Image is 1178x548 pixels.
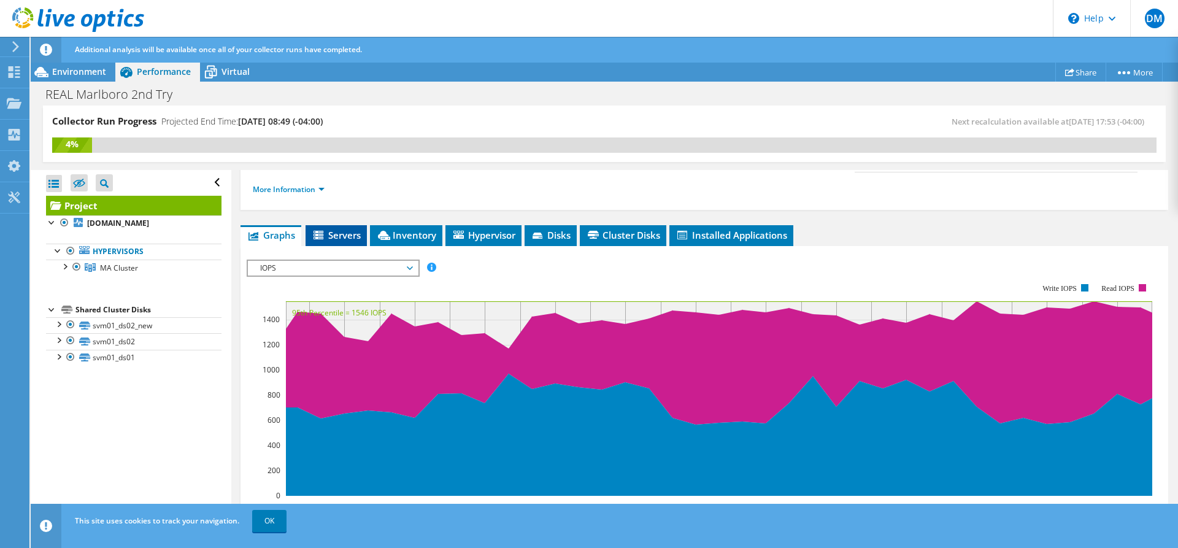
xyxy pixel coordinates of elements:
text: 09:15 [581,502,600,512]
a: svm01_ds01 [46,350,221,366]
text: 0 [276,490,280,501]
text: 08:54 [335,502,354,512]
text: 800 [268,390,280,400]
span: IOPS [254,261,412,276]
text: 09:24 [687,502,706,512]
text: 1200 [263,339,280,350]
h1: REAL Marlboro 2nd Try [40,88,191,101]
text: 1400 [263,314,280,325]
span: Additional analysis will be available once all of your collector runs have completed. [75,44,362,55]
a: [DOMAIN_NAME] [46,215,221,231]
text: 09:12 [546,502,565,512]
span: [DATE] 08:49 (-04:00) [238,115,323,127]
text: 09:18 [616,502,635,512]
text: Write IOPS [1042,284,1077,293]
span: Virtual [221,66,250,77]
text: 09:03 [441,502,460,512]
text: 09:30 [756,502,776,512]
span: Environment [52,66,106,77]
text: 09:33 [792,502,811,512]
svg: \n [1068,13,1079,24]
span: MA Cluster [100,263,138,273]
span: Hypervisor [452,229,515,241]
div: 4% [52,137,92,151]
text: 09:39 [862,502,881,512]
text: 200 [268,465,280,476]
span: DM [1145,9,1165,28]
text: 400 [268,440,280,450]
text: 09:09 [511,502,530,512]
text: 600 [268,415,280,425]
text: 10:00 [1108,502,1127,512]
a: svm01_ds02 [46,333,221,349]
a: OK [252,510,287,532]
a: Project [46,196,221,215]
a: svm01_ds02_new [46,317,221,333]
a: Hypervisors [46,244,221,260]
text: 09:06 [475,502,495,512]
text: 09:57 [1073,502,1092,512]
text: 09:48 [968,502,987,512]
text: 08:57 [371,502,390,512]
text: 09:36 [827,502,846,512]
span: Inventory [376,229,436,241]
a: More Information [253,184,325,195]
text: 09:51 [1003,502,1022,512]
text: 10:03 [1143,502,1162,512]
text: 09:42 [897,502,916,512]
span: Cluster Disks [586,229,660,241]
text: 09:21 [652,502,671,512]
a: More [1106,63,1163,82]
span: Graphs [247,229,295,241]
a: Share [1055,63,1106,82]
h4: Projected End Time: [161,115,323,128]
span: This site uses cookies to track your navigation. [75,515,239,526]
span: Disks [531,229,571,241]
text: 09:00 [406,502,425,512]
span: Servers [312,229,361,241]
span: Next recalculation available at [952,116,1150,127]
text: 95th Percentile = 1546 IOPS [292,307,387,318]
text: 09:27 [722,502,741,512]
text: 1000 [263,365,280,375]
span: [DATE] 17:53 (-04:00) [1069,116,1144,127]
span: Installed Applications [676,229,787,241]
text: Read IOPS [1102,284,1135,293]
b: [DOMAIN_NAME] [87,218,149,228]
div: Shared Cluster Disks [75,303,221,317]
text: 08:51 [300,502,319,512]
span: Performance [137,66,191,77]
text: 09:54 [1037,502,1057,512]
text: 09:45 [933,502,952,512]
a: MA Cluster [46,260,221,276]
